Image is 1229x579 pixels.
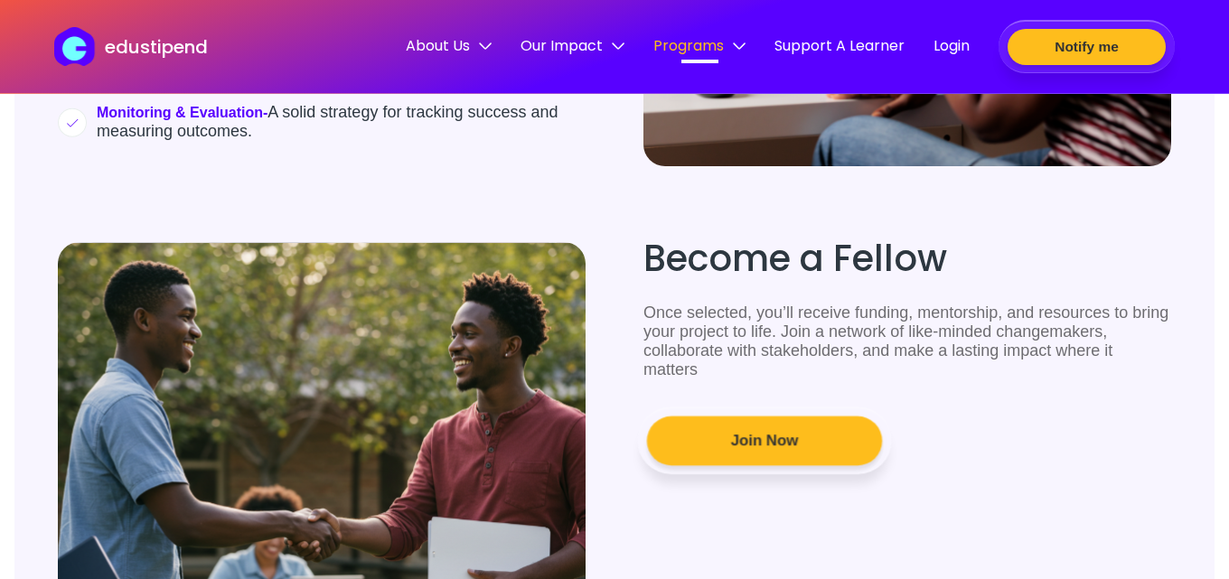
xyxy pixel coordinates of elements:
span: Support A Learner [774,34,905,57]
a: Join Now [643,408,1171,472]
span: Our Impact [521,34,624,57]
img: down [612,40,624,52]
span: About Us [406,34,492,57]
img: edustipend logo [54,27,103,66]
img: check [58,107,87,137]
a: Support A Learner [774,34,905,60]
span: Login [933,34,970,57]
a: Login [933,34,970,60]
p: Once selected, you’ll receive funding, mentorship, and resources to bring your project to life. J... [643,304,1171,379]
img: down [733,40,746,52]
span: A solid strategy for tracking success and measuring outcomes. [97,103,558,140]
p: Become a Fellow [643,242,1171,275]
button: Join Now [647,416,882,466]
span: Programs [653,34,746,57]
p: edustipend [105,33,208,61]
button: Notify me [1008,29,1166,65]
img: down [479,40,492,52]
a: edustipend logoedustipend [54,27,207,66]
p: Monitoring & Evaluation - [97,103,586,141]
